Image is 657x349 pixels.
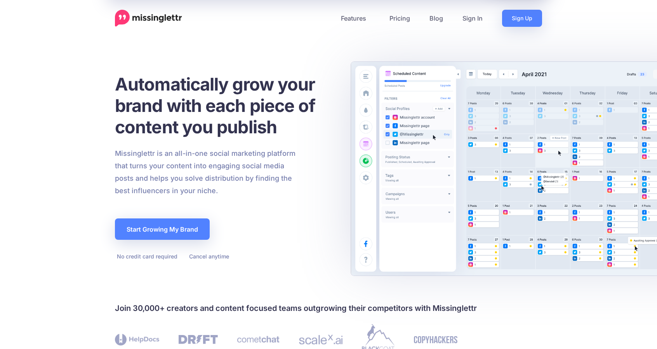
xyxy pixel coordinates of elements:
a: Start Growing My Brand [115,218,210,240]
li: No credit card required [115,251,177,261]
h1: Automatically grow your brand with each piece of content you publish [115,73,334,138]
a: Sign Up [502,10,542,27]
a: Pricing [380,10,420,27]
a: Blog [420,10,453,27]
a: Sign In [453,10,492,27]
p: Missinglettr is an all-in-one social marketing platform that turns your content into engaging soc... [115,147,296,197]
a: Features [331,10,380,27]
li: Cancel anytime [187,251,229,261]
h4: Join 30,000+ creators and content focused teams outgrowing their competitors with Missinglettr [115,302,542,314]
a: Home [115,10,182,27]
